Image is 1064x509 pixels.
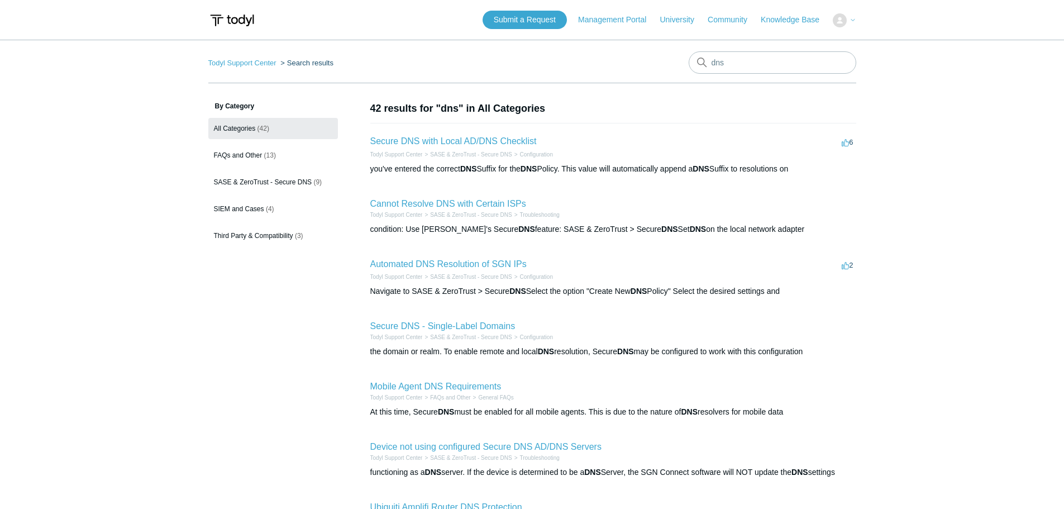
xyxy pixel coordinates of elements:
[422,393,470,402] li: FAQs and Other
[370,286,856,297] div: Navigate to SASE & ZeroTrust > Secure Select the option "Create New Policy" Select the desired se...
[208,118,338,139] a: All Categories (42)
[208,198,338,220] a: SIEM and Cases (4)
[584,468,601,477] em: DNS
[693,164,709,173] em: DNS
[370,223,856,235] div: condition: Use [PERSON_NAME]'s Secure feature: SASE & ZeroTrust > Secure Set on the local network...
[422,211,512,219] li: SASE & ZeroTrust - Secure DNS
[422,273,512,281] li: SASE & ZeroTrust - Secure DNS
[214,178,312,186] span: SASE & ZeroTrust - Secure DNS
[370,211,423,219] li: Todyl Support Center
[617,347,634,356] em: DNS
[370,273,423,281] li: Todyl Support Center
[370,346,856,358] div: the domain or realm. To enable remote and local resolution, Secure may be configured to work with...
[430,274,512,280] a: SASE & ZeroTrust - Secure DNS
[425,468,442,477] em: DNS
[208,145,338,166] a: FAQs and Other (13)
[538,347,555,356] em: DNS
[422,454,512,462] li: SASE & ZeroTrust - Secure DNS
[278,59,333,67] li: Search results
[208,172,338,193] a: SASE & ZeroTrust - Secure DNS (9)
[370,259,527,269] a: Automated DNS Resolution of SGN IPs
[842,261,853,269] span: 2
[512,273,553,281] li: Configuration
[430,394,470,401] a: FAQs and Other
[370,394,423,401] a: Todyl Support Center
[208,101,338,111] h3: By Category
[422,150,512,159] li: SASE & ZeroTrust - Secure DNS
[518,225,535,234] em: DNS
[422,333,512,341] li: SASE & ZeroTrust - Secure DNS
[512,211,560,219] li: Troubleshooting
[471,393,514,402] li: General FAQs
[430,455,512,461] a: SASE & ZeroTrust - Secure DNS
[370,151,423,158] a: Todyl Support Center
[791,468,808,477] em: DNS
[370,274,423,280] a: Todyl Support Center
[689,51,856,74] input: Search
[370,334,423,340] a: Todyl Support Center
[519,274,552,280] a: Configuration
[521,164,537,173] em: DNS
[214,232,293,240] span: Third Party & Compatibility
[264,151,276,159] span: (13)
[208,10,256,31] img: Todyl Support Center Help Center home page
[430,334,512,340] a: SASE & ZeroTrust - Secure DNS
[842,138,853,146] span: 6
[631,287,647,296] em: DNS
[313,178,322,186] span: (9)
[483,11,567,29] a: Submit a Request
[519,212,559,218] a: Troubleshooting
[509,287,526,296] em: DNS
[370,199,526,208] a: Cannot Resolve DNS with Certain ISPs
[214,151,263,159] span: FAQs and Other
[257,125,269,132] span: (42)
[370,454,423,462] li: Todyl Support Center
[519,151,552,158] a: Configuration
[690,225,707,234] em: DNS
[578,14,657,26] a: Management Portal
[478,394,513,401] a: General FAQs
[370,136,537,146] a: Secure DNS with Local AD/DNS Checklist
[370,150,423,159] li: Todyl Support Center
[761,14,831,26] a: Knowledge Base
[370,455,423,461] a: Todyl Support Center
[208,59,276,67] a: Todyl Support Center
[370,163,856,175] div: you've entered the correct Suffix for the Policy. This value will automatically append a Suffix t...
[370,212,423,218] a: Todyl Support Center
[708,14,758,26] a: Community
[370,442,602,451] a: Device not using configured Secure DNS AD/DNS Servers
[208,59,279,67] li: Todyl Support Center
[430,151,512,158] a: SASE & ZeroTrust - Secure DNS
[214,205,264,213] span: SIEM and Cases
[370,101,856,116] h1: 42 results for "dns" in All Categories
[370,467,856,478] div: functioning as a server. If the device is determined to be a Server, the SGN Connect software wil...
[295,232,303,240] span: (3)
[512,454,560,462] li: Troubleshooting
[370,382,502,391] a: Mobile Agent DNS Requirements
[370,393,423,402] li: Todyl Support Center
[512,333,553,341] li: Configuration
[370,333,423,341] li: Todyl Support Center
[519,455,559,461] a: Troubleshooting
[370,321,516,331] a: Secure DNS - Single-Label Domains
[681,407,698,416] em: DNS
[430,212,512,218] a: SASE & ZeroTrust - Secure DNS
[214,125,256,132] span: All Categories
[208,225,338,246] a: Third Party & Compatibility (3)
[438,407,455,416] em: DNS
[660,14,705,26] a: University
[519,334,552,340] a: Configuration
[512,150,553,159] li: Configuration
[661,225,678,234] em: DNS
[266,205,274,213] span: (4)
[460,164,477,173] em: DNS
[370,406,856,418] div: At this time, Secure must be enabled for all mobile agents. This is due to the nature of resolver...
